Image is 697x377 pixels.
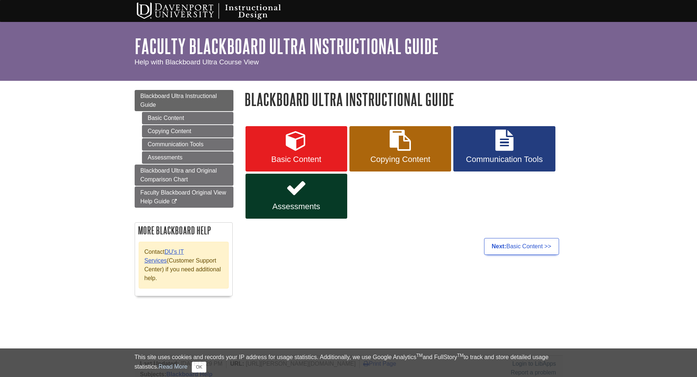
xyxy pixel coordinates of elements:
a: Blackboard Ultra and Original Comparison Chart [135,165,233,186]
span: Copying Content [355,155,446,164]
span: Basic Content [251,155,342,164]
img: Davenport University Instructional Design [131,2,307,20]
a: Next:Basic Content >> [484,238,559,255]
div: Contact (Customer Support Center) if you need additional help. [139,242,229,289]
a: Assessments [142,151,233,164]
a: Faculty Blackboard Original View Help Guide [135,186,233,208]
span: Help with Blackboard Ultra Course View [135,58,259,66]
a: Blackboard Ultra Instructional Guide [135,90,233,111]
a: Copying Content [142,125,233,137]
a: Basic Content [142,112,233,124]
a: Basic Content [246,126,347,171]
sup: TM [416,353,423,358]
sup: TM [457,353,464,358]
a: Faculty Blackboard Ultra Instructional Guide [135,35,439,57]
i: This link opens in a new window [171,199,177,204]
div: Guide Page Menu [135,90,233,304]
a: Read More [158,363,187,370]
span: Assessments [251,202,342,211]
span: Blackboard Ultra Instructional Guide [140,93,217,108]
a: DU's IT Services [145,249,184,264]
h1: Blackboard Ultra Instructional Guide [244,90,563,109]
a: Communication Tools [453,126,555,171]
a: Assessments [246,174,347,219]
span: Blackboard Ultra and Original Comparison Chart [140,167,217,182]
a: Copying Content [349,126,451,171]
strong: Next: [492,243,506,249]
h2: More Blackboard Help [135,223,232,238]
button: Close [192,362,206,373]
span: Faculty Blackboard Original View Help Guide [140,189,226,204]
div: This site uses cookies and records your IP address for usage statistics. Additionally, we use Goo... [135,353,563,373]
span: Communication Tools [459,155,550,164]
a: Communication Tools [142,138,233,151]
